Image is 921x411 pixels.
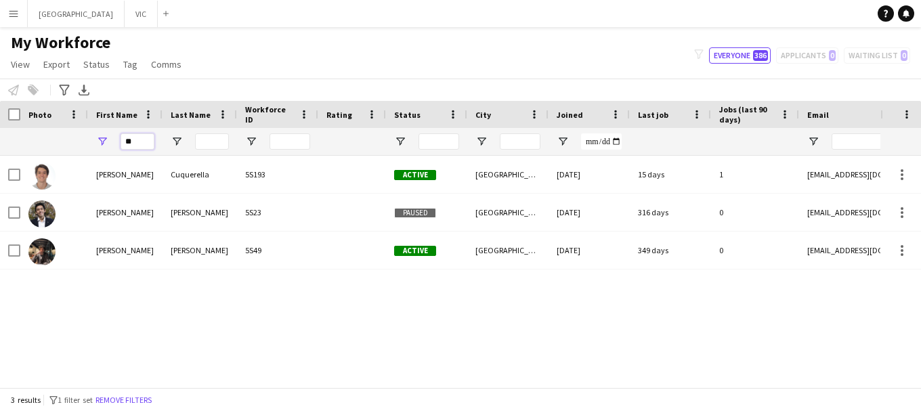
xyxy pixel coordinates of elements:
[163,194,237,231] div: [PERSON_NAME]
[118,56,143,73] a: Tag
[630,156,711,193] div: 15 days
[709,47,771,64] button: Everyone386
[394,110,421,120] span: Status
[171,135,183,148] button: Open Filter Menu
[394,246,436,256] span: Active
[711,194,799,231] div: 0
[549,156,630,193] div: [DATE]
[146,56,187,73] a: Comms
[163,232,237,269] div: [PERSON_NAME]
[581,133,622,150] input: Joined Filter Input
[237,232,318,269] div: 5S49
[121,133,154,150] input: First Name Filter Input
[270,133,310,150] input: Workforce ID Filter Input
[83,58,110,70] span: Status
[88,232,163,269] div: [PERSON_NAME]
[719,104,775,125] span: Jobs (last 90 days)
[125,1,158,27] button: VIC
[11,58,30,70] span: View
[394,170,436,180] span: Active
[475,135,488,148] button: Open Filter Menu
[467,194,549,231] div: [GEOGRAPHIC_DATA]
[245,104,294,125] span: Workforce ID
[151,58,181,70] span: Comms
[326,110,352,120] span: Rating
[237,194,318,231] div: 5S23
[28,238,56,265] img: David Jiménez de Tena
[475,110,491,120] span: City
[237,156,318,193] div: 5S193
[630,232,711,269] div: 349 days
[88,156,163,193] div: [PERSON_NAME]
[394,208,436,218] span: Paused
[753,50,768,61] span: 386
[419,133,459,150] input: Status Filter Input
[557,110,583,120] span: Joined
[171,110,211,120] span: Last Name
[5,56,35,73] a: View
[56,82,72,98] app-action-btn: Advanced filters
[43,58,70,70] span: Export
[195,133,229,150] input: Last Name Filter Input
[88,194,163,231] div: [PERSON_NAME]
[28,110,51,120] span: Photo
[123,58,137,70] span: Tag
[630,194,711,231] div: 316 days
[28,200,56,228] img: David Hernandez Morgado
[557,135,569,148] button: Open Filter Menu
[549,194,630,231] div: [DATE]
[467,232,549,269] div: [GEOGRAPHIC_DATA]
[78,56,115,73] a: Status
[807,135,819,148] button: Open Filter Menu
[807,110,829,120] span: Email
[28,163,56,190] img: David Cuquerella
[96,110,137,120] span: First Name
[38,56,75,73] a: Export
[638,110,668,120] span: Last job
[163,156,237,193] div: Cuquerella
[76,82,92,98] app-action-btn: Export XLSX
[11,33,110,53] span: My Workforce
[711,232,799,269] div: 0
[394,135,406,148] button: Open Filter Menu
[467,156,549,193] div: [GEOGRAPHIC_DATA]
[500,133,540,150] input: City Filter Input
[245,135,257,148] button: Open Filter Menu
[96,135,108,148] button: Open Filter Menu
[549,232,630,269] div: [DATE]
[58,395,93,405] span: 1 filter set
[93,393,154,408] button: Remove filters
[28,1,125,27] button: [GEOGRAPHIC_DATA]
[711,156,799,193] div: 1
